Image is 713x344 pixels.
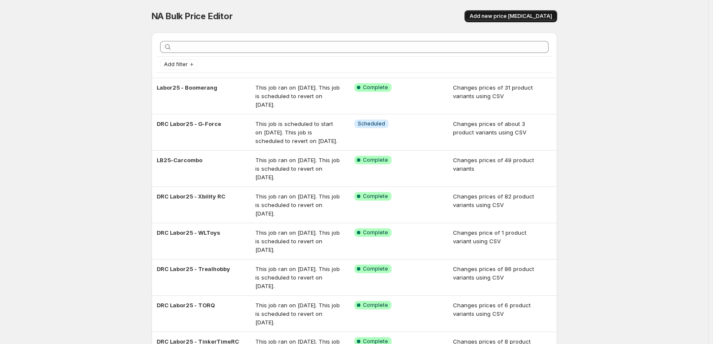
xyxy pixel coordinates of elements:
[363,229,388,236] span: Complete
[255,229,340,253] span: This job ran on [DATE]. This job is scheduled to revert on [DATE].
[255,84,340,108] span: This job ran on [DATE]. This job is scheduled to revert on [DATE].
[358,120,385,127] span: Scheduled
[453,84,533,99] span: Changes prices of 31 product variants using CSV
[157,302,215,309] span: DRC Labor25 - TORQ
[255,265,340,289] span: This job ran on [DATE]. This job is scheduled to revert on [DATE].
[255,302,340,326] span: This job ran on [DATE]. This job is scheduled to revert on [DATE].
[157,265,230,272] span: DRC Labor25 - Trealhobby
[157,157,202,163] span: LB25-Carcombo
[470,13,552,20] span: Add new price [MEDICAL_DATA]
[363,84,388,91] span: Complete
[453,120,526,136] span: Changes prices of about 3 product variants using CSV
[363,265,388,272] span: Complete
[157,193,225,200] span: DRC Labor25 - Xbility RC
[152,11,233,21] span: NA Bulk Price Editor
[453,265,534,281] span: Changes prices of 86 product variants using CSV
[363,157,388,163] span: Complete
[453,229,526,245] span: Changes price of 1 product variant using CSV
[255,120,337,144] span: This job is scheduled to start on [DATE]. This job is scheduled to revert on [DATE].
[157,120,221,127] span: DRC Labor25 - G-Force
[157,84,217,91] span: Labor25 - Boomerang
[255,157,340,181] span: This job ran on [DATE]. This job is scheduled to revert on [DATE].
[453,193,534,208] span: Changes prices of 82 product variants using CSV
[160,59,198,70] button: Add filter
[255,193,340,217] span: This job ran on [DATE]. This job is scheduled to revert on [DATE].
[453,302,531,317] span: Changes prices of 6 product variants using CSV
[465,10,557,22] button: Add new price [MEDICAL_DATA]
[363,193,388,200] span: Complete
[363,302,388,309] span: Complete
[164,61,188,68] span: Add filter
[157,229,220,236] span: DRC Labor25 - WLToys
[453,157,534,172] span: Changes prices of 49 product variants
